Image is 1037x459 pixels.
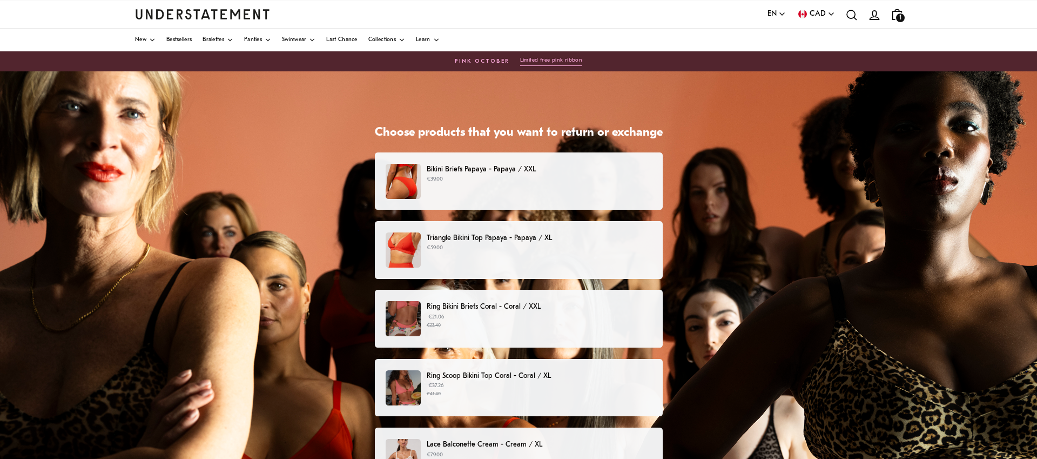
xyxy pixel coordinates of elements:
[166,37,192,43] span: Bestsellers
[135,9,270,19] a: Understatement Homepage
[797,8,835,20] button: CAD
[427,301,651,312] p: Ring Bikini Briefs Coral - Coral / XXL
[810,8,826,20] span: CAD
[416,37,430,43] span: Learn
[244,37,262,43] span: Panties
[368,29,405,51] a: Collections
[416,29,440,51] a: Learn
[427,232,651,244] p: Triangle Bikini Top Papaya - Papaya / XL
[244,29,271,51] a: Panties
[386,232,421,268] img: PAYA-BRA-105-M-papaya_3.jpg
[135,29,156,51] a: New
[427,439,651,450] p: Lace Balconette Cream - Cream / XL
[455,57,509,66] span: PINK OCTOBER
[767,8,777,20] span: EN
[427,382,651,398] p: €37.26
[427,164,651,175] p: Bikini Briefs Papaya - Papaya / XXL
[386,301,421,336] img: SWIM_25_PDP_Template_Shopify_2_d5774f36-ee60-472a-a107-5d954c6e393a.jpg
[203,37,224,43] span: Bralettes
[375,125,663,141] h1: Choose products that you want to return or exchange
[427,370,651,382] p: Ring Scoop Bikini Top Coral - Coral / XL
[427,313,651,329] p: €21.06
[166,29,192,51] a: Bestsellers
[767,8,786,20] button: EN
[427,323,441,328] strike: €23.40
[427,391,441,396] strike: €41.40
[386,370,421,405] img: 256_81be63ac-c861-4d7b-9861-ffbd5d417684.jpg
[386,164,421,199] img: PAYA-LWR-101-M-papaya.jpg
[282,29,315,51] a: Swimwear
[282,37,306,43] span: Swimwear
[896,14,905,22] span: 1
[326,37,357,43] span: Last Chance
[368,37,396,43] span: Collections
[520,57,583,66] button: Limited free pink ribbon
[135,57,902,66] a: PINK OCTOBERLimited free pink ribbon
[135,37,146,43] span: New
[326,29,357,51] a: Last Chance
[886,3,908,25] a: 1
[427,175,651,184] p: €39.00
[427,244,651,252] p: €59.00
[203,29,233,51] a: Bralettes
